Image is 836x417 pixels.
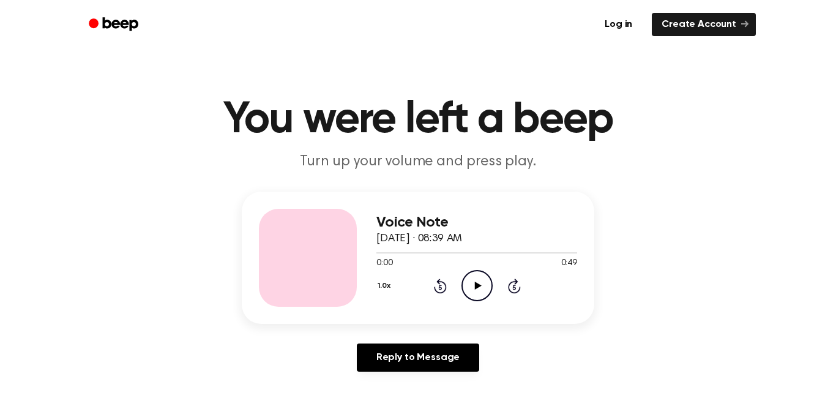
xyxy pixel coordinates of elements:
span: 0:00 [376,257,392,270]
a: Beep [80,13,149,37]
button: 1.0x [376,276,395,296]
p: Turn up your volume and press play. [183,152,653,172]
span: 0:49 [561,257,577,270]
a: Log in [592,10,644,39]
a: Create Account [652,13,756,36]
h3: Voice Note [376,214,577,231]
a: Reply to Message [357,344,479,372]
h1: You were left a beep [105,98,731,142]
span: [DATE] · 08:39 AM [376,233,462,244]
